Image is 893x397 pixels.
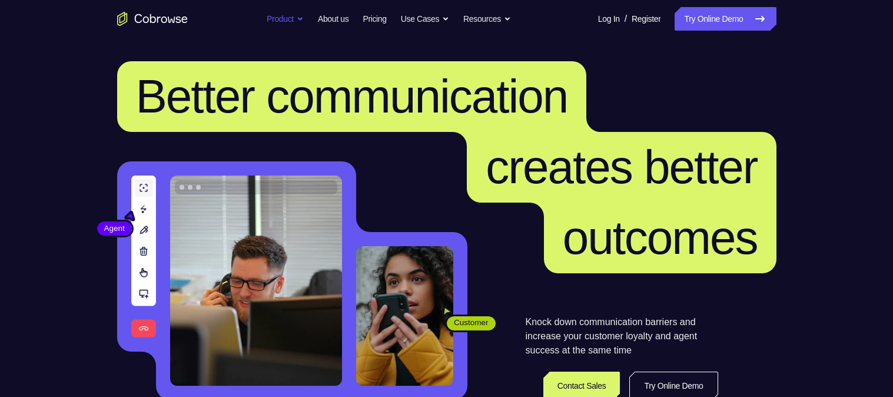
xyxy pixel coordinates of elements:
[526,315,718,358] p: Knock down communication barriers and increase your customer loyalty and agent success at the sam...
[136,70,568,123] span: Better communication
[401,7,449,31] button: Use Cases
[486,141,757,193] span: creates better
[356,246,453,386] img: A customer holding their phone
[632,7,660,31] a: Register
[463,7,511,31] button: Resources
[267,7,304,31] button: Product
[318,7,348,31] a: About us
[170,176,342,386] img: A customer support agent talking on the phone
[563,211,758,264] span: outcomes
[363,7,386,31] a: Pricing
[625,12,627,26] span: /
[598,7,620,31] a: Log In
[675,7,776,31] a: Try Online Demo
[117,12,188,26] a: Go to the home page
